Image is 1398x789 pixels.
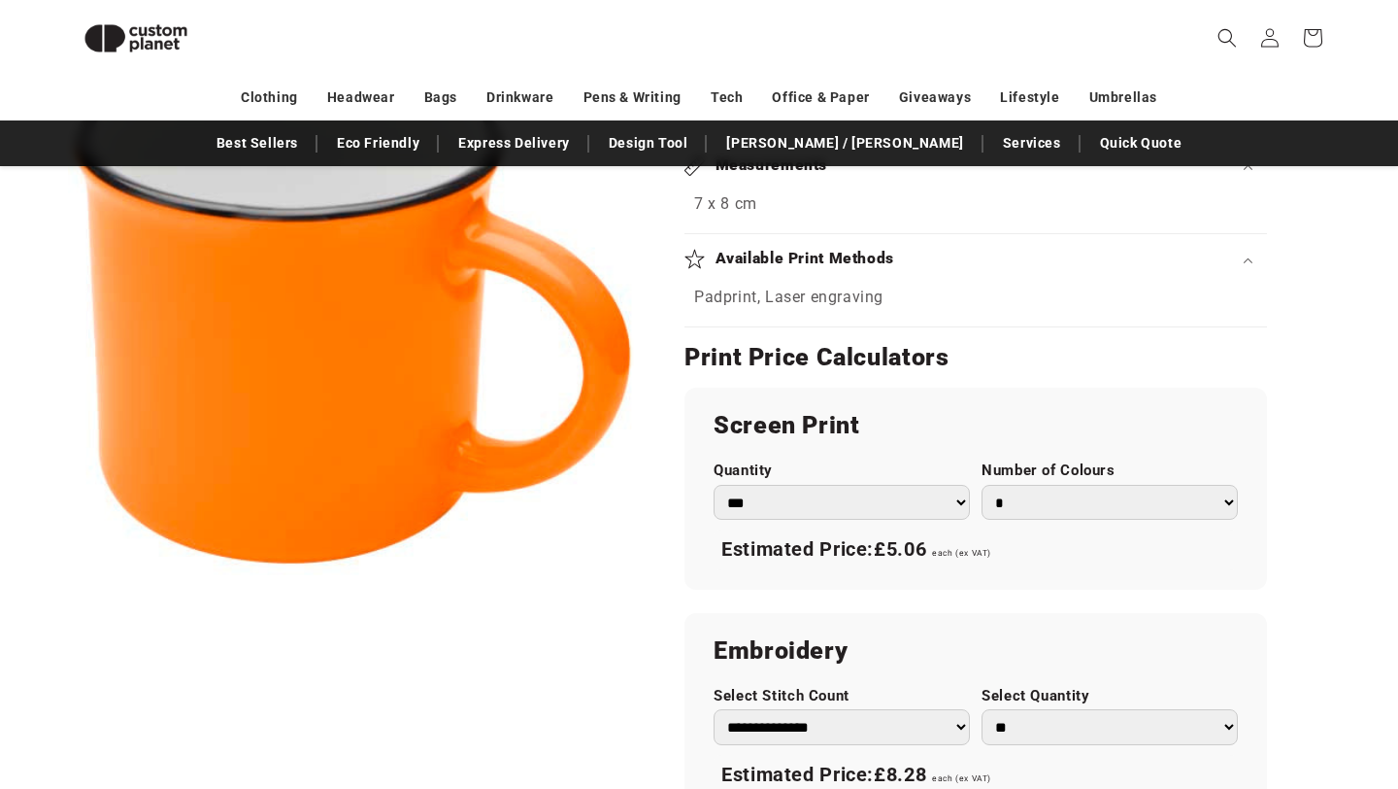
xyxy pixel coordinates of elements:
img: Custom Planet [68,8,204,69]
a: Clothing [241,81,298,115]
label: Quantity [714,462,970,480]
label: Number of Colours [982,462,1238,480]
iframe: Chat Widget [1065,579,1398,789]
span: £8.28 [874,763,926,786]
a: Services [993,126,1071,160]
h2: Embroidery [714,635,1238,667]
a: Eco Friendly [327,126,429,160]
a: Giveaways [899,81,971,115]
label: Select Stitch Count [714,687,970,705]
summary: Search [1206,17,1248,59]
a: Pens & Writing [583,81,682,115]
h2: Print Price Calculators [684,342,1267,373]
span: each (ex VAT) [932,773,991,783]
a: Tech [711,81,743,115]
p: 7 x 8 cm [694,190,1257,219]
a: Headwear [327,81,395,115]
a: Best Sellers [207,126,308,160]
summary: Available Print Methods [684,234,1267,284]
a: Express Delivery [449,126,580,160]
a: Drinkware [486,81,553,115]
a: Umbrellas [1089,81,1157,115]
span: Padprint, Laser engraving [694,288,883,306]
h2: Screen Print [714,410,1238,441]
a: Office & Paper [772,81,869,115]
a: Lifestyle [1000,81,1059,115]
a: Bags [424,81,457,115]
a: Quick Quote [1090,126,1192,160]
div: Estimated Price: [714,530,1238,570]
span: each (ex VAT) [932,548,991,558]
h2: Available Print Methods [716,249,895,269]
a: Design Tool [599,126,698,160]
a: [PERSON_NAME] / [PERSON_NAME] [716,126,973,160]
media-gallery: Gallery Viewer [68,29,636,598]
label: Select Quantity [982,687,1238,705]
span: £5.06 [874,537,926,561]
